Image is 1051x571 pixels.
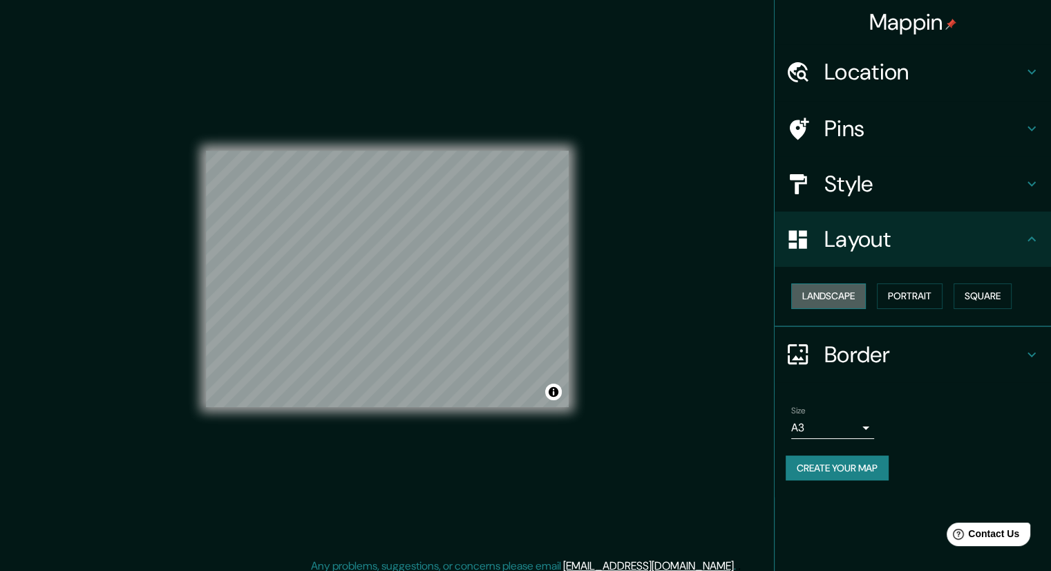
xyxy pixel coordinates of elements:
h4: Location [824,58,1023,86]
button: Portrait [877,283,943,309]
label: Size [791,404,806,416]
canvas: Map [206,151,569,407]
div: Layout [775,212,1051,267]
h4: Mappin [869,8,957,36]
div: A3 [791,417,874,439]
button: Square [954,283,1012,309]
h4: Pins [824,115,1023,142]
div: Style [775,156,1051,212]
button: Toggle attribution [545,384,562,400]
div: Border [775,327,1051,382]
h4: Style [824,170,1023,198]
div: Location [775,44,1051,100]
button: Landscape [791,283,866,309]
div: Pins [775,101,1051,156]
img: pin-icon.png [945,19,956,30]
h4: Border [824,341,1023,368]
iframe: Help widget launcher [928,517,1036,556]
button: Create your map [786,456,889,481]
h4: Layout [824,225,1023,253]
